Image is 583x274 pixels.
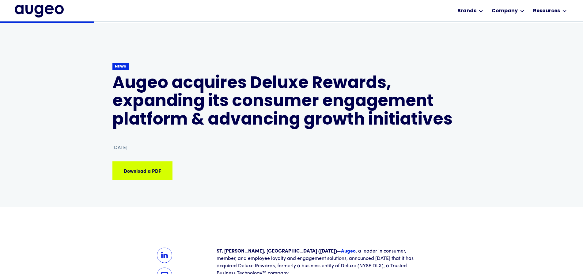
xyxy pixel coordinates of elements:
h1: Augeo acquires Deluxe Rewards, expanding its consumer engagement platform & advancing growth init... [112,75,471,129]
div: Brands [457,7,476,15]
a: Augeo [341,249,356,254]
div: Company [492,7,518,15]
div: [DATE] [112,144,127,152]
a: home [15,5,64,17]
strong: ST. [PERSON_NAME], [GEOGRAPHIC_DATA] ([DATE]) [217,249,337,254]
img: Augeo's full logo in midnight blue. [15,5,64,17]
a: Download a PDF [112,161,172,180]
div: Resources [533,7,560,15]
div: News [115,64,127,69]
